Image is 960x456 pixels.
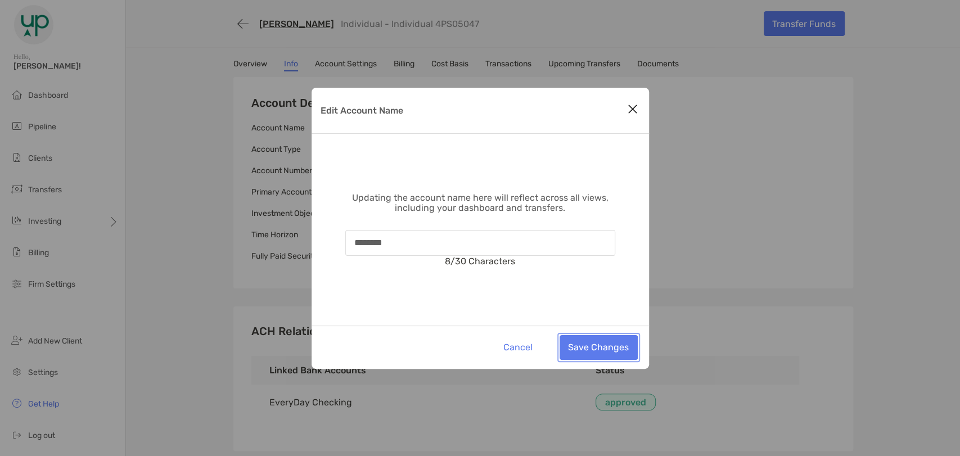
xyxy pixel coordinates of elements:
h3: Updating the account name here will reflect across all views, including your dashboard and transf... [345,193,615,213]
p: Edit Account Name [321,103,403,118]
button: Save Changes [560,335,638,360]
button: Cancel [495,335,542,360]
button: Close modal [624,101,641,118]
div: 8/30 Characters [345,256,615,267]
div: Edit Account Name [312,88,649,369]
